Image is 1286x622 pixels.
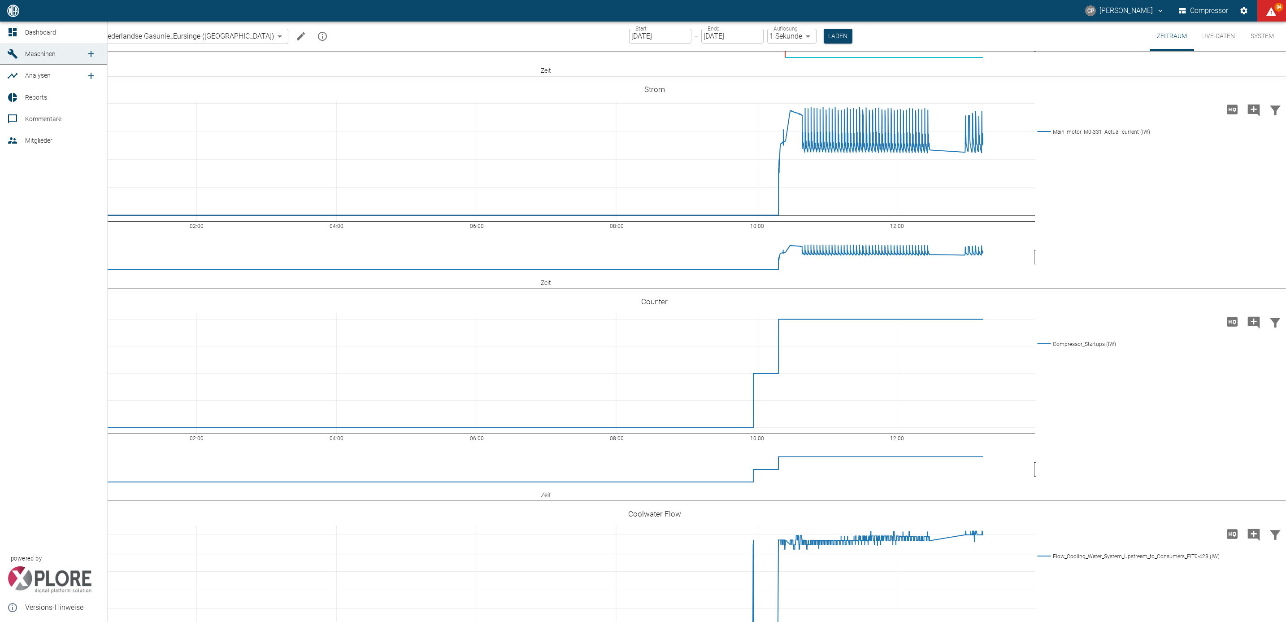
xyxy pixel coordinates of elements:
span: Dashboard [25,29,56,36]
a: 909000886_ N.V. Nederlandse Gasunie_Eursinge ([GEOGRAPHIC_DATA]) [33,31,274,42]
label: Auflösung [773,25,798,32]
button: Kommentar hinzufügen [1243,310,1264,333]
button: Daten filtern [1264,310,1286,333]
div: 1 Sekunde [767,29,817,44]
span: Maschinen [25,50,56,57]
img: Xplore Logo [7,566,92,593]
span: powered by [11,554,42,563]
div: CP [1085,5,1096,16]
p: – [694,31,699,41]
img: logo [6,4,20,17]
button: Compressor [1177,3,1230,19]
button: christoph.palm@neuman-esser.com [1084,3,1166,19]
span: Reports [25,94,47,101]
span: Analysen [25,72,51,79]
input: DD.MM.YYYY [629,29,691,44]
button: Einstellungen [1236,3,1252,19]
label: Start [635,25,647,32]
span: 909000886_ N.V. Nederlandse Gasunie_Eursinge ([GEOGRAPHIC_DATA]) [48,31,274,41]
button: Kommentar hinzufügen [1243,522,1264,546]
label: Ende [708,25,719,32]
button: Live-Daten [1194,22,1242,51]
a: new /analyses/list/0 [82,67,100,85]
span: Hohe Auflösung [1221,105,1243,113]
button: Daten filtern [1264,522,1286,546]
button: mission info [313,27,331,45]
button: Zeitraum [1150,22,1194,51]
button: System [1242,22,1282,51]
button: Laden [824,29,852,44]
span: Kommentare [25,115,61,123]
span: 84 [1274,3,1283,12]
input: DD.MM.YYYY [701,29,764,44]
button: Daten filtern [1264,98,1286,121]
a: new /machines [82,45,100,63]
button: Kommentar hinzufügen [1243,98,1264,121]
span: Hohe Auflösung [1221,529,1243,538]
span: Hohe Auflösung [1221,317,1243,325]
span: Versions-Hinweise [25,602,100,613]
span: Mitglieder [25,137,52,144]
button: Machine bearbeiten [292,27,310,45]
